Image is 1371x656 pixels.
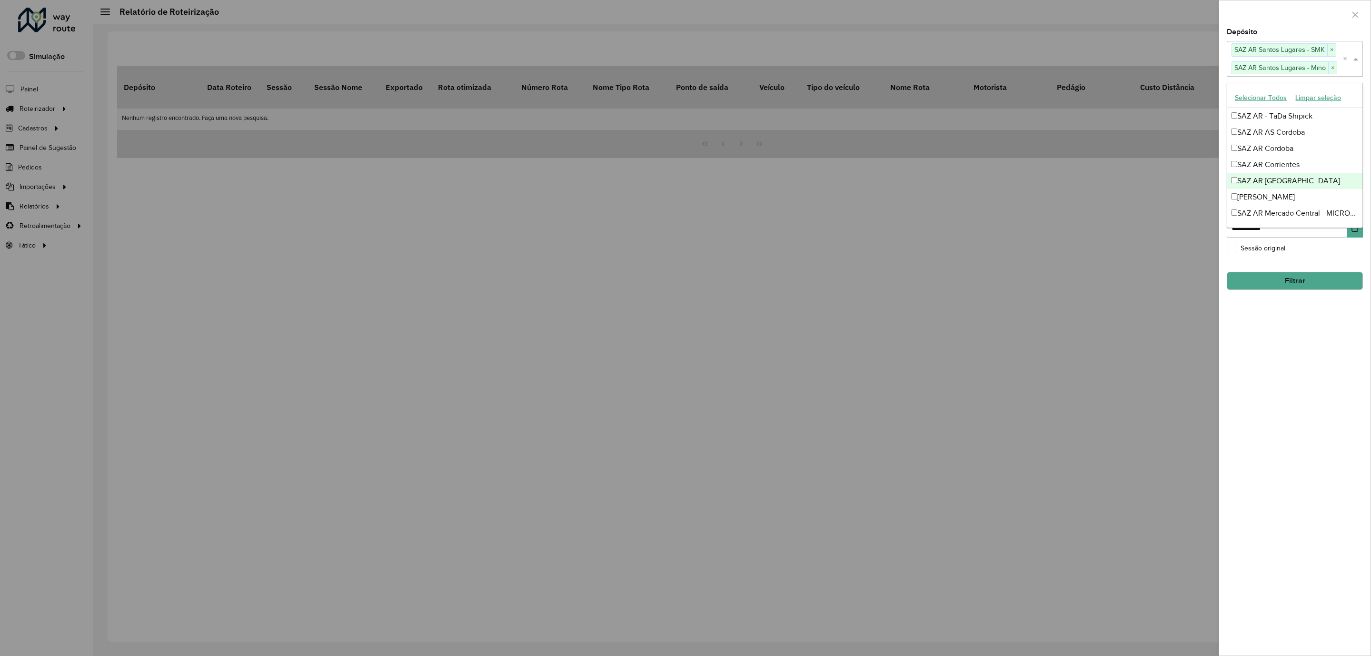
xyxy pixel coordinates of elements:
[1327,44,1336,56] span: ×
[1232,44,1327,55] span: SAZ AR Santos Lugares - SMK
[1227,26,1257,38] label: Depósito
[1227,157,1362,173] div: SAZ AR Corrientes
[1328,62,1337,74] span: ×
[1343,53,1351,65] span: Clear all
[1347,219,1363,238] button: Choose Date
[1291,90,1345,105] button: Limpar seleção
[1227,243,1285,253] label: Sessão original
[1232,62,1328,73] span: SAZ AR Santos Lugares - Mino
[1231,90,1291,105] button: Selecionar Todos
[1227,83,1362,228] ng-dropdown-panel: Options list
[1227,221,1362,238] div: SAZ AR Mercado Central - SMK
[1227,108,1362,124] div: SAZ AR - TaDa Shipick
[1227,173,1362,189] div: SAZ AR [GEOGRAPHIC_DATA]
[1227,272,1363,290] button: Filtrar
[1227,140,1362,157] div: SAZ AR Cordoba
[1227,205,1362,221] div: SAZ AR Mercado Central - MICROCENTRO
[1227,189,1362,205] div: [PERSON_NAME]
[1227,82,1291,93] label: Grupo de Depósito
[1227,124,1362,140] div: SAZ AR AS Cordoba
